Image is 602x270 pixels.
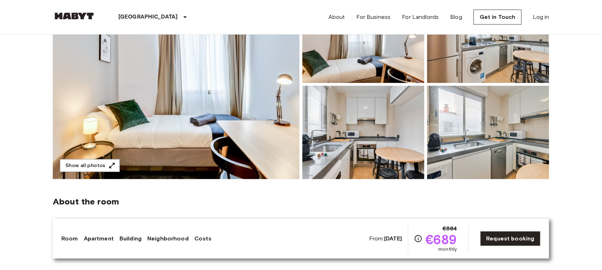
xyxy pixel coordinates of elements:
[61,234,78,243] a: Room
[118,13,178,21] p: [GEOGRAPHIC_DATA]
[369,235,402,243] span: From:
[53,218,549,226] span: Cozy room in [GEOGRAPHIC_DATA] in a newly renovated apartment. The room has all that you need to ...
[474,10,522,25] a: Get in Touch
[425,233,457,246] span: €689
[443,224,457,233] span: €804
[119,234,142,243] a: Building
[533,13,549,21] a: Log in
[194,234,212,243] a: Costs
[402,13,439,21] a: For Landlords
[357,13,391,21] a: For Business
[439,246,457,253] span: monthly
[53,196,549,207] span: About the room
[414,234,423,243] svg: Check cost overview for full price breakdown. Please note that discounts apply to new joiners onl...
[450,13,463,21] a: Blog
[480,231,541,246] a: Request booking
[328,13,345,21] a: About
[53,12,96,20] img: Habyt
[302,86,424,179] img: Picture of unit ES-15-018-001-03H
[384,235,402,242] b: [DATE]
[427,86,549,179] img: Picture of unit ES-15-018-001-03H
[60,159,120,172] button: Show all photos
[84,234,114,243] a: Apartment
[147,234,189,243] a: Neighborhood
